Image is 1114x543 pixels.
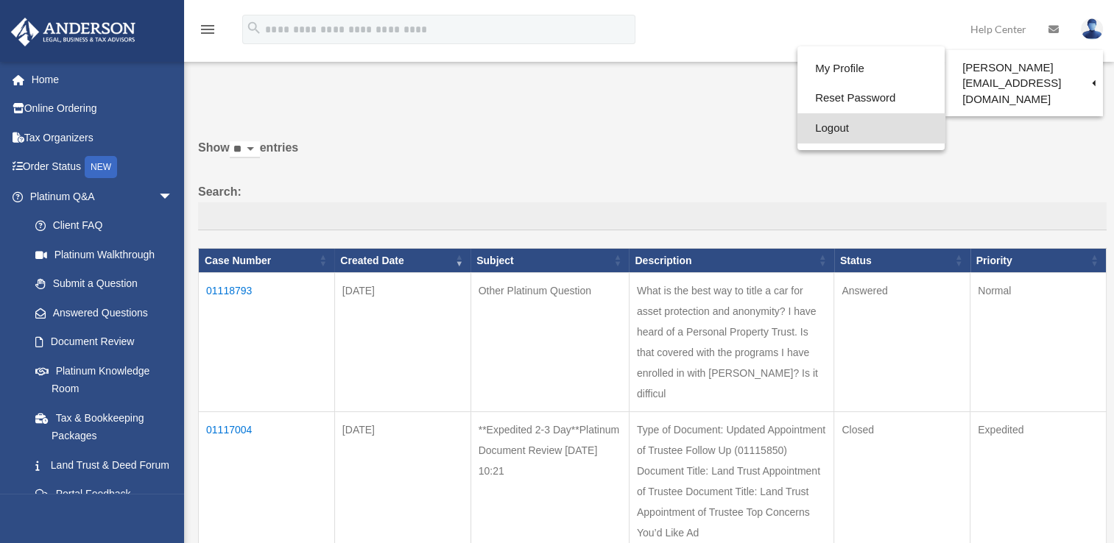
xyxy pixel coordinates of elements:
[21,403,188,450] a: Tax & Bookkeeping Packages
[198,202,1107,230] input: Search:
[797,54,945,84] a: My Profile
[334,248,470,273] th: Created Date: activate to sort column ascending
[21,269,188,299] a: Submit a Question
[21,356,188,403] a: Platinum Knowledge Room
[629,248,833,273] th: Description: activate to sort column ascending
[470,248,629,273] th: Subject: activate to sort column ascending
[945,54,1103,113] a: [PERSON_NAME][EMAIL_ADDRESS][DOMAIN_NAME]
[21,240,188,269] a: Platinum Walkthrough
[10,152,195,182] a: Order StatusNEW
[10,94,195,124] a: Online Ordering
[21,211,188,241] a: Client FAQ
[7,18,140,46] img: Anderson Advisors Platinum Portal
[85,156,117,178] div: NEW
[797,83,945,113] a: Reset Password
[198,138,1107,173] label: Show entries
[970,273,1107,412] td: Normal
[230,141,260,158] select: Showentries
[246,20,262,36] i: search
[10,123,195,152] a: Tax Organizers
[199,21,216,38] i: menu
[970,248,1107,273] th: Priority: activate to sort column ascending
[21,327,188,357] a: Document Review
[334,273,470,412] td: [DATE]
[21,480,188,509] a: Portal Feedback
[21,298,180,327] a: Answered Questions
[834,273,970,412] td: Answered
[21,450,188,480] a: Land Trust & Deed Forum
[1081,18,1103,40] img: User Pic
[470,273,629,412] td: Other Platinum Question
[199,26,216,38] a: menu
[10,182,188,211] a: Platinum Q&Aarrow_drop_down
[199,273,335,412] td: 01118793
[158,182,188,212] span: arrow_drop_down
[198,182,1107,230] label: Search:
[10,65,195,94] a: Home
[797,113,945,143] a: Logout
[629,273,833,412] td: What is the best way to title a car for asset protection and anonymity? I have heard of a Persona...
[834,248,970,273] th: Status: activate to sort column ascending
[199,248,335,273] th: Case Number: activate to sort column ascending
